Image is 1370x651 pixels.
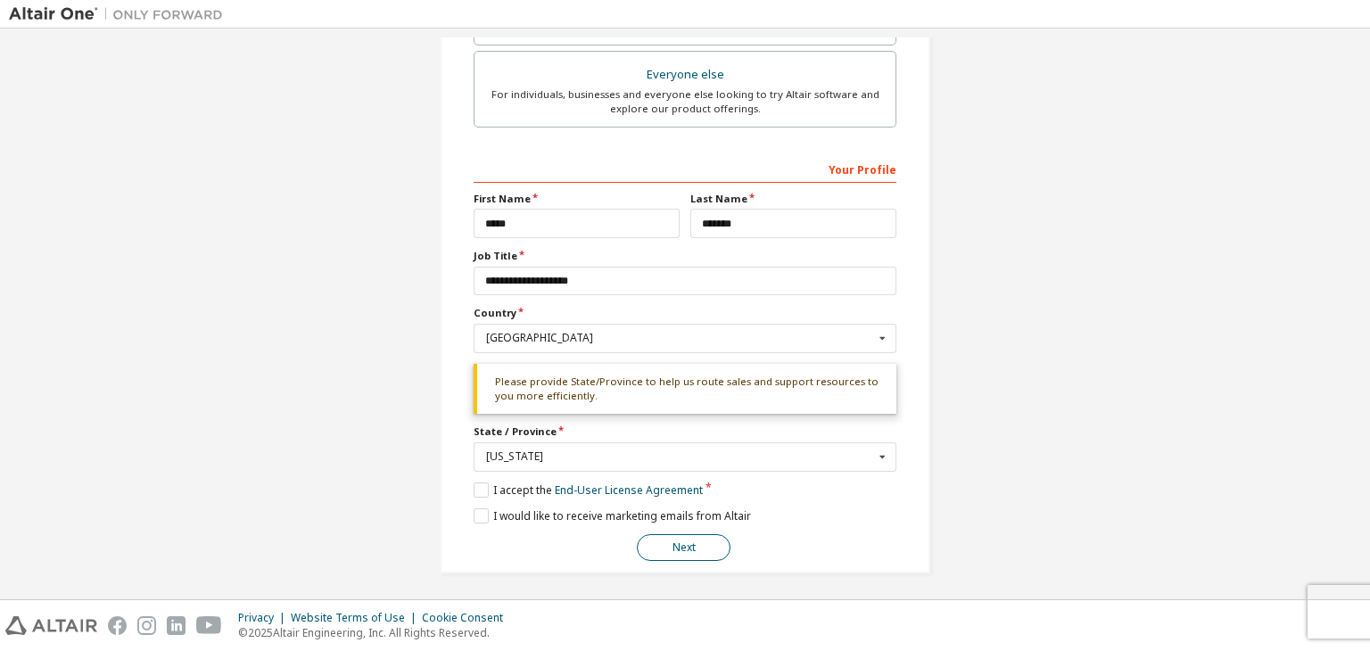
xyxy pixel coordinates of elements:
[637,534,730,561] button: Next
[485,62,885,87] div: Everyone else
[196,616,222,635] img: youtube.svg
[137,616,156,635] img: instagram.svg
[5,616,97,635] img: altair_logo.svg
[486,333,874,343] div: [GEOGRAPHIC_DATA]
[690,192,896,206] label: Last Name
[486,451,874,462] div: [US_STATE]
[555,482,703,498] a: End-User License Agreement
[474,364,896,415] div: Please provide State/Province to help us route sales and support resources to you more efficiently.
[238,625,514,640] p: © 2025 Altair Engineering, Inc. All Rights Reserved.
[474,424,896,439] label: State / Province
[474,508,751,523] label: I would like to receive marketing emails from Altair
[422,611,514,625] div: Cookie Consent
[9,5,232,23] img: Altair One
[474,306,896,320] label: Country
[108,616,127,635] img: facebook.svg
[474,249,896,263] label: Job Title
[485,87,885,116] div: For individuals, businesses and everyone else looking to try Altair software and explore our prod...
[167,616,186,635] img: linkedin.svg
[291,611,422,625] div: Website Terms of Use
[474,192,680,206] label: First Name
[238,611,291,625] div: Privacy
[474,154,896,183] div: Your Profile
[474,482,703,498] label: I accept the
